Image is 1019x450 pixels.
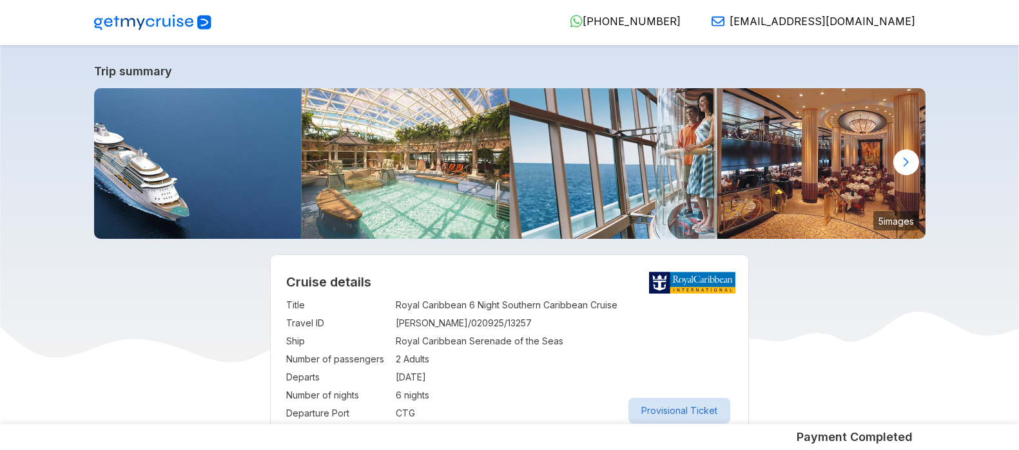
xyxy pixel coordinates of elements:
[510,88,718,239] img: glass-Elevator-Couple-tile2.JPG
[94,64,926,78] a: Trip summary
[797,429,913,445] h5: Payment Completed
[286,386,389,404] td: Number of nights
[701,15,915,28] a: [EMAIL_ADDRESS][DOMAIN_NAME]
[94,88,302,239] img: serenade-of-the-seas.jpg
[396,404,733,422] td: CTG
[389,368,396,386] td: :
[302,88,510,239] img: serenade-of-the-seas-solarium-pool.JPG
[396,386,733,404] td: 6 nights
[559,15,681,28] a: [PHONE_NUMBER]
[873,211,919,230] small: 5 images
[286,332,389,350] td: Ship
[389,314,396,332] td: :
[628,398,730,424] button: Provisional Ticket
[389,332,396,350] td: :
[717,88,926,239] img: serenade-of-the-seas-main-dining-room-two-floor.jpg
[389,350,396,368] td: :
[389,296,396,314] td: :
[286,274,733,290] h2: Cruise details
[389,386,396,404] td: :
[583,15,681,28] span: [PHONE_NUMBER]
[396,368,733,386] td: [DATE]
[286,404,389,422] td: Departure Port
[286,350,389,368] td: Number of passengers
[396,332,733,350] td: Royal Caribbean Serenade of the Seas
[396,314,733,332] td: [PERSON_NAME]/020925/13257
[730,15,915,28] span: [EMAIL_ADDRESS][DOMAIN_NAME]
[286,368,389,386] td: Departs
[396,296,733,314] td: Royal Caribbean 6 Night Southern Caribbean Cruise
[389,404,396,422] td: :
[286,296,389,314] td: Title
[570,15,583,28] img: WhatsApp
[286,314,389,332] td: Travel ID
[396,350,733,368] td: 2 Adults
[712,15,724,28] img: Email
